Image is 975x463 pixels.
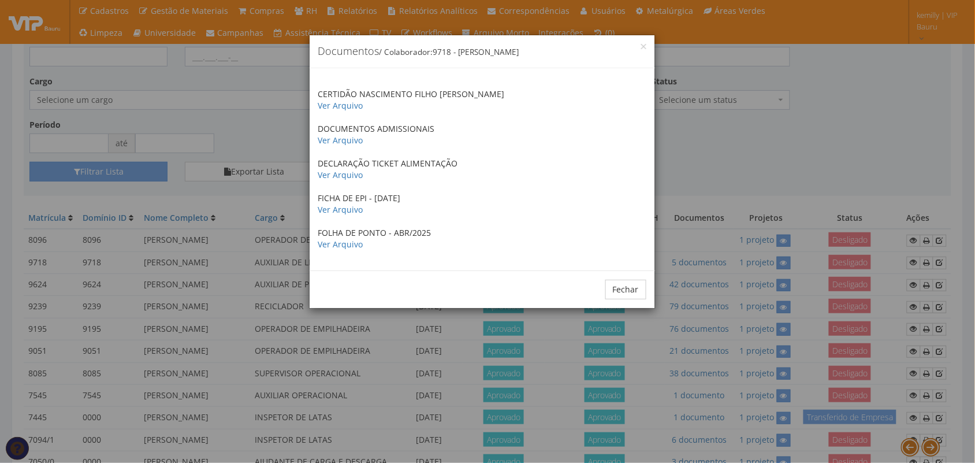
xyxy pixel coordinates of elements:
button: Close [641,44,646,49]
small: / Colaborador: [379,47,519,57]
h4: Documentos [318,44,646,59]
a: Ver Arquivo [318,135,363,146]
p: FOLHA DE PONTO - ABR/2025 [318,227,646,250]
p: FICHA DE EPI - [DATE] [318,192,646,216]
button: Fechar [605,280,646,299]
p: DOCUMENTOS ADMISSIONAIS [318,123,646,146]
span: 9718 - [PERSON_NAME] [433,47,519,57]
a: Ver Arquivo [318,100,363,111]
p: CERTIDÃO NASCIMENTO FILHO [PERSON_NAME] [318,88,646,112]
p: DECLARAÇÃO TICKET ALIMENTAÇÃO [318,158,646,181]
a: Ver Arquivo [318,169,363,180]
a: Ver Arquivo [318,239,363,250]
a: Ver Arquivo [318,204,363,215]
